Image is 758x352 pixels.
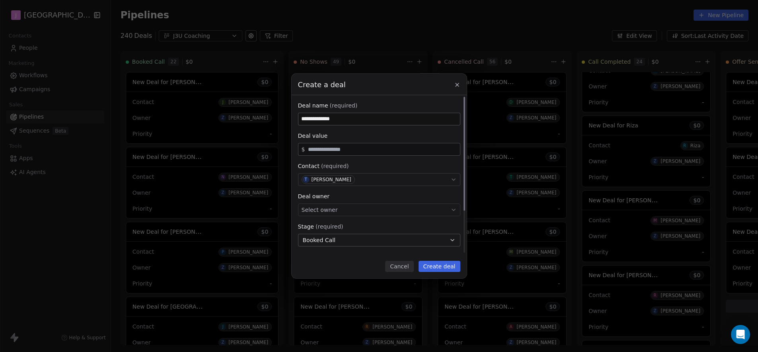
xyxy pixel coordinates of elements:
div: [PERSON_NAME] [312,177,351,182]
span: Create a deal [298,80,346,90]
button: Create deal [419,261,460,272]
span: Deal name [298,102,328,110]
span: (required) [321,162,349,170]
span: Select owner [302,206,338,214]
span: $ [302,145,305,153]
span: (required) [330,102,358,110]
button: Cancel [385,261,413,272]
span: Booked Call [303,236,335,244]
span: Stage [298,223,314,231]
span: (required) [316,223,343,231]
div: Deal value [298,132,460,140]
div: Expected close date [298,253,460,261]
span: Contact [298,162,320,170]
div: T [304,176,307,183]
div: Deal owner [298,192,460,200]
